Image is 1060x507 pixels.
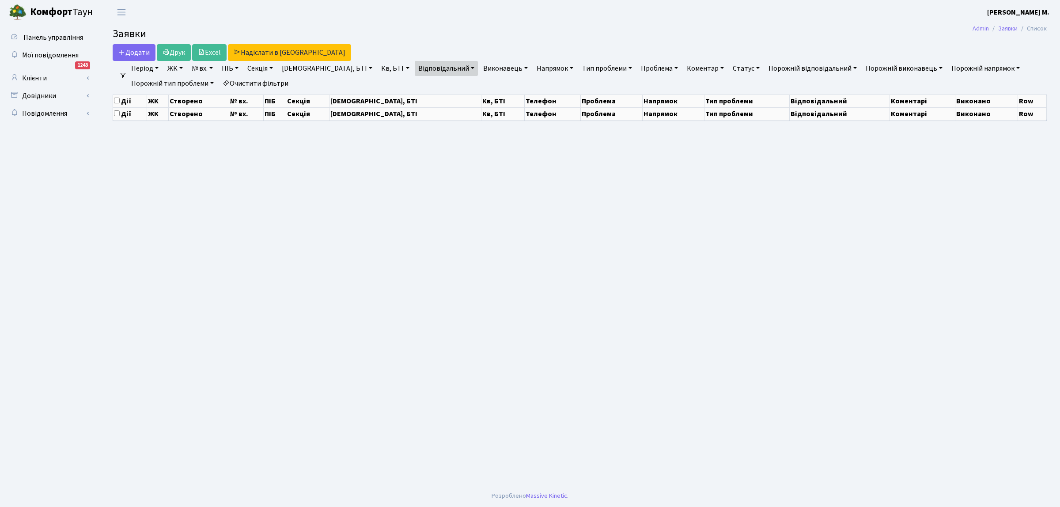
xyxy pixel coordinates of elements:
span: Мої повідомлення [22,50,79,60]
a: Період [128,61,162,76]
th: ЖК [147,95,168,107]
th: Тип проблеми [704,95,790,107]
th: Проблема [581,95,643,107]
th: Секція [286,107,329,120]
th: Дії [113,95,147,107]
th: Кв, БТІ [481,95,524,107]
a: Статус [729,61,763,76]
a: Відповідальний [415,61,478,76]
th: ПІБ [264,95,286,107]
a: Admin [973,24,989,33]
th: Створено [169,95,229,107]
a: ПІБ [218,61,242,76]
a: Надіслати в [GEOGRAPHIC_DATA] [228,44,351,61]
img: logo.png [9,4,26,21]
a: Кв, БТІ [378,61,413,76]
th: [DEMOGRAPHIC_DATA], БТІ [329,95,481,107]
th: Виконано [955,107,1018,120]
a: Порожній відповідальний [765,61,860,76]
th: Створено [169,107,229,120]
th: Коментарі [890,107,955,120]
a: Тип проблеми [579,61,636,76]
a: Коментар [683,61,727,76]
th: Телефон [524,95,581,107]
b: Комфорт [30,5,72,19]
span: Таун [30,5,93,20]
b: [PERSON_NAME] М. [987,8,1049,17]
th: Напрямок [643,107,704,120]
th: Телефон [524,107,581,120]
th: Виконано [955,95,1018,107]
a: Очистити фільтри [219,76,292,91]
th: Проблема [581,107,643,120]
a: Заявки [998,24,1018,33]
a: Друк [157,44,191,61]
th: [DEMOGRAPHIC_DATA], БТІ [329,107,481,120]
span: Додати [118,48,150,57]
th: Тип проблеми [704,107,790,120]
th: Напрямок [643,95,704,107]
th: Відповідальний [790,107,890,120]
a: ЖК [164,61,186,76]
th: Дії [113,107,147,120]
a: Панель управління [4,29,93,46]
a: Виконавець [480,61,531,76]
span: Панель управління [23,33,83,42]
a: № вх. [188,61,216,76]
th: Row [1018,107,1047,120]
button: Переключити навігацію [110,5,132,19]
a: Порожній тип проблеми [128,76,217,91]
th: ПІБ [264,107,286,120]
th: № вх. [229,95,263,107]
th: ЖК [147,107,168,120]
div: 1243 [75,61,90,69]
a: Порожній виконавець [862,61,946,76]
a: Секція [244,61,276,76]
li: Список [1018,24,1047,34]
a: [DEMOGRAPHIC_DATA], БТІ [278,61,376,76]
div: Розроблено . [492,491,568,501]
th: Коментарі [890,95,955,107]
th: Кв, БТІ [481,107,524,120]
a: Мої повідомлення1243 [4,46,93,64]
a: Massive Kinetic [526,491,567,500]
th: Секція [286,95,329,107]
a: Додати [113,44,155,61]
th: Row [1018,95,1047,107]
th: № вх. [229,107,263,120]
nav: breadcrumb [959,19,1060,38]
a: Повідомлення [4,105,93,122]
span: Заявки [113,26,146,42]
a: Довідники [4,87,93,105]
a: Excel [192,44,227,61]
th: Відповідальний [790,95,890,107]
a: Напрямок [533,61,577,76]
a: Порожній напрямок [948,61,1023,76]
a: Проблема [637,61,681,76]
a: [PERSON_NAME] М. [987,7,1049,18]
a: Клієнти [4,69,93,87]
